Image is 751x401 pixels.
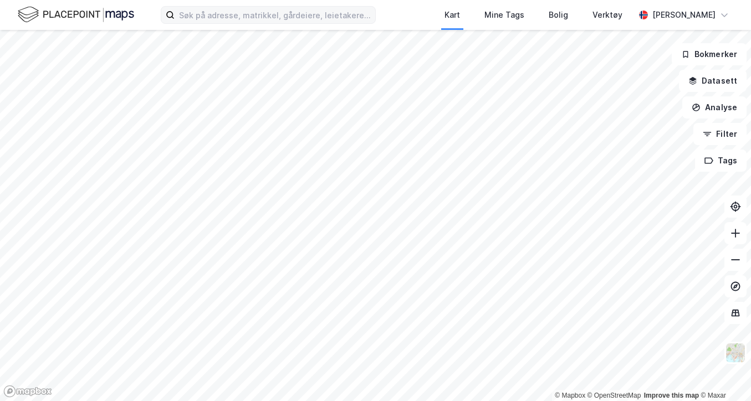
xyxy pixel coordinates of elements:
[592,8,622,22] div: Verktøy
[695,150,747,172] button: Tags
[18,5,134,24] img: logo.f888ab2527a4732fd821a326f86c7f29.svg
[693,123,747,145] button: Filter
[672,43,747,65] button: Bokmerker
[587,392,641,399] a: OpenStreetMap
[3,385,52,398] a: Mapbox homepage
[696,348,751,401] iframe: Chat Widget
[644,392,699,399] a: Improve this map
[652,8,716,22] div: [PERSON_NAME]
[725,342,746,363] img: Z
[682,96,747,119] button: Analyse
[549,8,568,22] div: Bolig
[484,8,524,22] div: Mine Tags
[679,70,747,92] button: Datasett
[175,7,375,23] input: Søk på adresse, matrikkel, gårdeiere, leietakere eller personer
[445,8,460,22] div: Kart
[555,392,585,399] a: Mapbox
